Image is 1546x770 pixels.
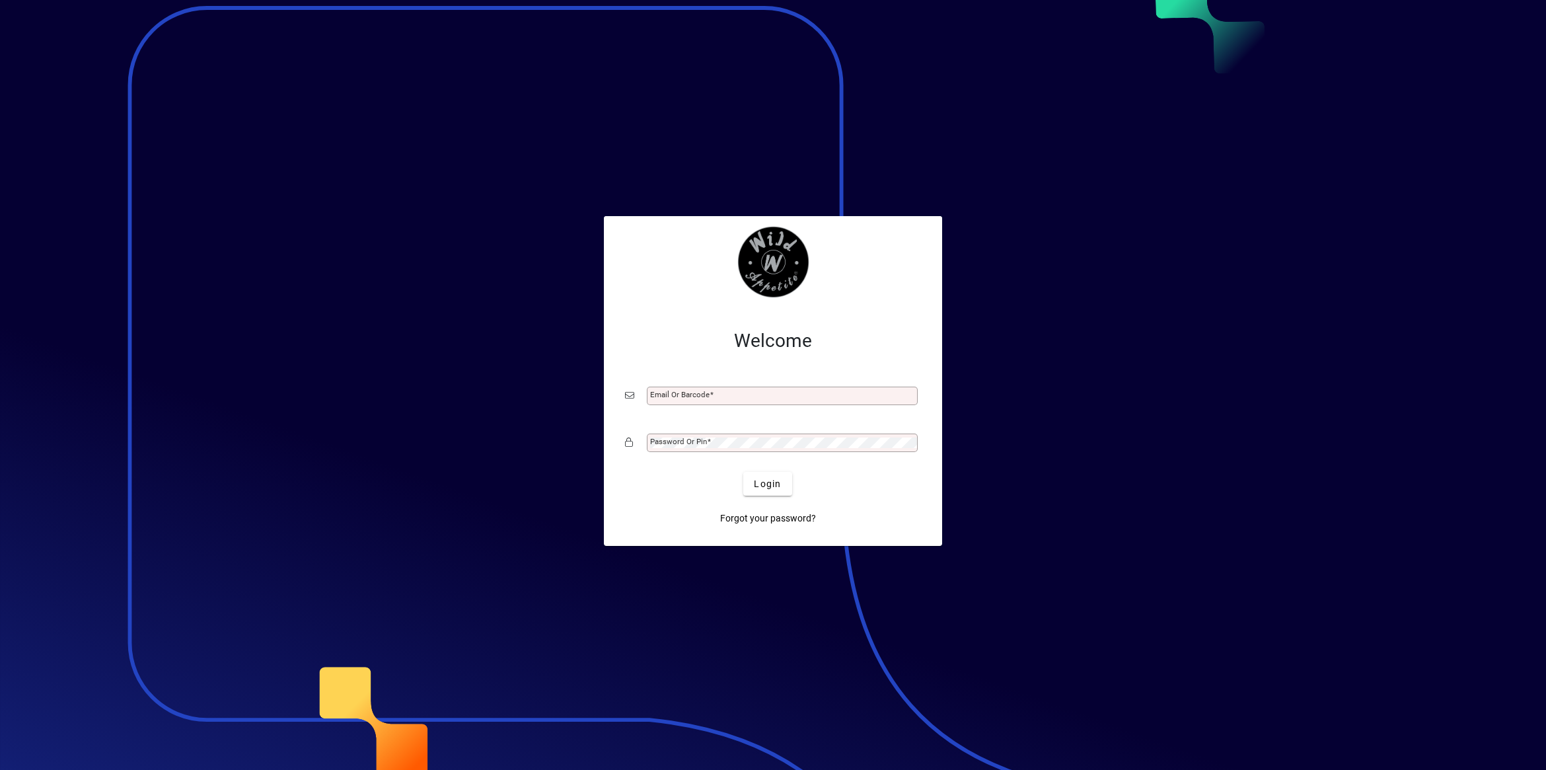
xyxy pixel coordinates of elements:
button: Login [743,472,791,496]
mat-label: Email or Barcode [650,390,710,399]
span: Login [754,477,781,491]
mat-label: Password or Pin [650,437,707,446]
h2: Welcome [625,330,921,352]
a: Forgot your password? [715,506,821,530]
span: Forgot your password? [720,512,816,525]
